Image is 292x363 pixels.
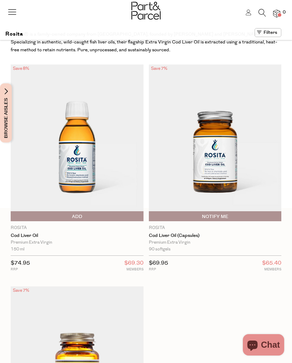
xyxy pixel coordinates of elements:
[149,64,170,73] div: Save 7%
[149,64,282,221] img: Cod Liver Oil (capsules)
[5,28,23,40] h1: Rosita
[262,267,281,272] small: MEMBERS
[273,10,280,17] a: 0
[11,286,31,295] div: Save 7%
[11,225,144,231] p: Rosita
[149,246,171,253] span: 90 softgels
[11,239,144,246] div: Premium Extra Virgin
[124,267,144,272] small: MEMBERS
[131,2,161,20] img: Part&Parcel
[149,239,282,246] div: Premium Extra Virgin
[281,9,287,16] span: 0
[124,259,144,268] span: $69.30
[149,225,282,231] p: Rosita
[11,31,277,53] span: Rosita® is a family-owned company from [GEOGRAPHIC_DATA], founded by [PERSON_NAME] and [PERSON_NA...
[11,246,25,253] span: 150 ml
[149,259,168,267] span: $69.95
[11,211,144,221] button: Add To Parcel
[11,233,144,239] a: Cod Liver Oil
[11,64,31,73] div: Save 8%
[149,233,282,239] a: Cod Liver Oil (capsules)
[241,334,286,357] inbox-online-store-chat: Shopify online store chat
[149,267,168,272] small: RRP
[2,83,10,142] span: Browse Aisles
[11,267,30,272] small: RRP
[149,211,282,221] button: Notify Me
[11,259,30,267] span: $74.95
[11,64,144,221] img: Cod Liver Oil
[262,259,281,268] span: $65.40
